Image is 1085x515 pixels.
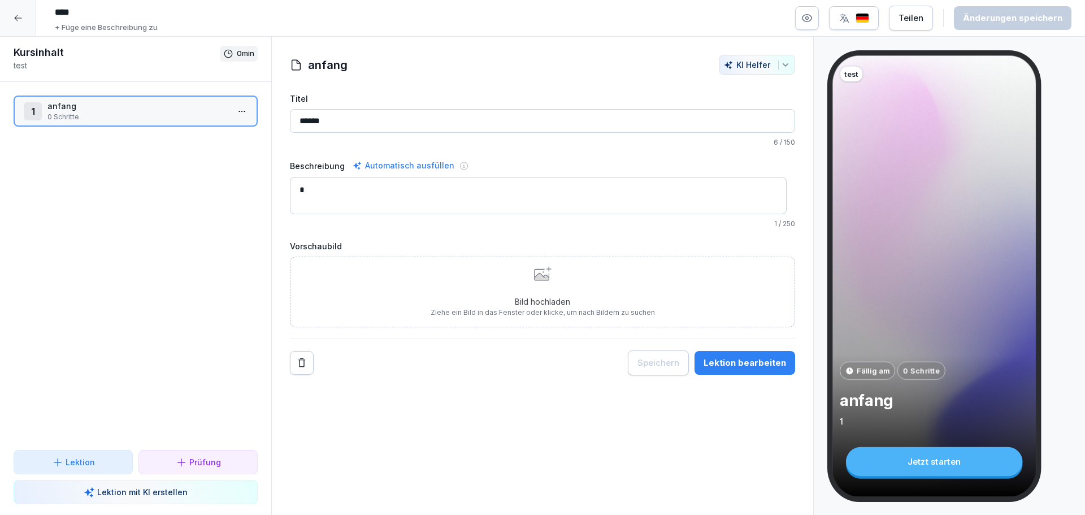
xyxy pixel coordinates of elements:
button: Lektion [14,450,133,474]
p: Fällig am [857,365,889,376]
p: / 250 [290,219,795,229]
button: Teilen [889,6,933,31]
button: Prüfung [138,450,258,474]
span: 6 [774,138,778,146]
p: 1 [840,416,1028,427]
img: de.svg [856,13,869,24]
p: test [844,68,858,79]
h1: Kursinhalt [14,46,220,59]
div: KI Helfer [724,60,790,70]
div: Änderungen speichern [963,12,1062,24]
p: Ziehe ein Bild in das Fenster oder klicke, um nach Bildern zu suchen [431,308,655,318]
p: Prüfung [189,456,221,468]
div: Lektion bearbeiten [704,357,786,369]
h1: anfang [308,57,348,73]
button: KI Helfer [719,55,795,75]
button: Speichern [628,350,689,375]
p: 0 Schritte [903,365,940,376]
p: Lektion [66,456,95,468]
div: 1anfang0 Schritte [14,96,258,127]
label: Beschreibung [290,160,345,172]
p: test [14,59,220,71]
p: Lektion mit KI erstellen [97,486,188,498]
button: Remove [290,351,314,375]
p: + Füge eine Beschreibung zu [55,22,158,33]
button: Lektion mit KI erstellen [14,480,258,504]
div: Automatisch ausfüllen [350,159,457,172]
p: 0 min [237,48,254,59]
label: Titel [290,93,795,105]
div: Speichern [637,357,679,369]
button: Änderungen speichern [954,6,1071,30]
div: Jetzt starten [846,447,1022,476]
p: anfang [840,390,1028,410]
span: 1 [774,219,777,228]
p: Bild hochladen [431,296,655,308]
p: / 150 [290,137,795,148]
label: Vorschaubild [290,240,795,252]
button: Lektion bearbeiten [695,351,795,375]
div: Teilen [899,12,923,24]
p: anfang [47,100,228,112]
p: 0 Schritte [47,112,228,122]
div: 1 [24,102,42,120]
